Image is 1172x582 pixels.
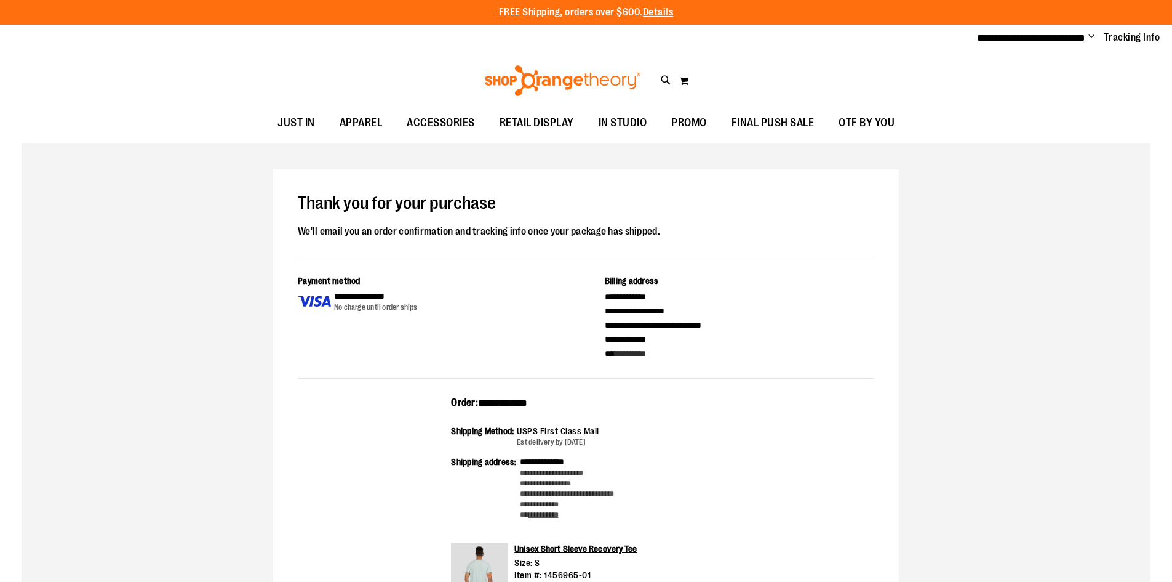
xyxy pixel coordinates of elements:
div: Order: [451,396,721,418]
a: PROMO [659,109,719,137]
span: Est delivery by [DATE] [517,438,586,447]
img: Payment type icon [298,290,331,313]
a: APPAREL [327,109,395,137]
div: Item #: 1456965-01 [514,557,721,581]
a: FINAL PUSH SALE [719,109,827,137]
span: ACCESSORIES [407,109,475,137]
a: IN STUDIO [586,109,660,137]
span: FINAL PUSH SALE [732,109,815,137]
a: JUST IN [265,109,327,137]
span: Size: S [514,558,540,568]
span: PROMO [671,109,707,137]
a: ACCESSORIES [394,109,487,137]
div: We'll email you an order confirmation and tracking info once your package has shipped. [298,224,874,240]
h1: Thank you for your purchase [298,194,874,214]
div: No charge until order ships [334,302,418,313]
a: Details [643,7,674,18]
span: JUST IN [277,109,315,137]
div: USPS First Class Mail [517,425,599,437]
a: OTF BY YOU [826,109,907,137]
div: Shipping Method: [451,425,517,448]
a: Tracking Info [1104,31,1160,44]
div: Shipping address: [451,456,519,521]
a: Unisex Short Sleeve Recovery Tee [514,544,637,554]
a: RETAIL DISPLAY [487,109,586,137]
span: IN STUDIO [599,109,647,137]
span: APPAREL [340,109,383,137]
div: Billing address [605,275,875,290]
button: Account menu [1088,31,1094,44]
div: Payment method [298,275,568,290]
span: RETAIL DISPLAY [500,109,574,137]
p: FREE Shipping, orders over $600. [499,6,674,20]
span: OTF BY YOU [839,109,895,137]
img: Shop Orangetheory [483,65,642,96]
